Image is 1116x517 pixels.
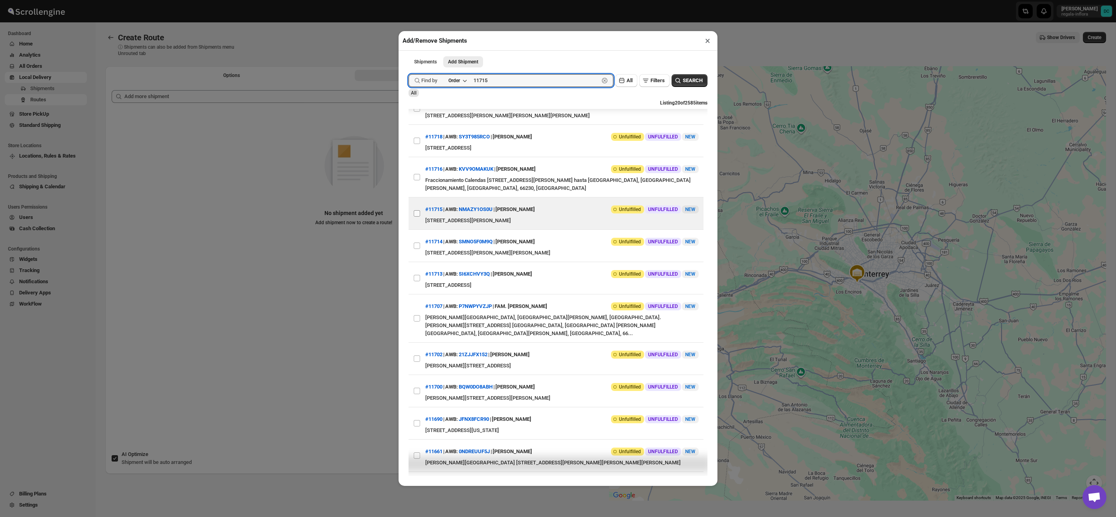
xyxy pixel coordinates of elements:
[495,202,535,217] div: [PERSON_NAME]
[105,84,603,414] div: Selected Shipments
[411,90,417,96] span: All
[421,77,437,85] span: Find by
[495,235,535,249] div: [PERSON_NAME]
[619,271,641,277] span: Unfulfilled
[685,207,696,212] span: NEW
[493,267,532,281] div: [PERSON_NAME]
[619,206,641,213] span: Unfulfilled
[425,112,699,120] div: [STREET_ADDRESS][PERSON_NAME][PERSON_NAME][PERSON_NAME]
[619,351,641,358] span: Unfulfilled
[459,303,492,309] button: P7NWPYVZJP
[685,166,696,172] span: NEW
[425,162,536,176] div: | |
[685,449,696,454] span: NEW
[495,299,547,314] div: FAM. [PERSON_NAME]
[650,77,665,83] span: Filters
[619,448,641,455] span: Unfulfilled
[445,205,458,213] span: AWB:
[425,217,699,225] div: [STREET_ADDRESS][PERSON_NAME]
[493,130,532,144] div: [PERSON_NAME]
[425,206,442,212] button: #11715
[425,303,442,309] button: #11707
[425,444,532,459] div: | |
[425,380,535,394] div: | |
[414,59,437,65] span: Shipments
[445,238,458,246] span: AWB:
[425,235,535,249] div: | |
[685,134,696,140] span: NEW
[425,249,699,257] div: [STREET_ADDRESS][PERSON_NAME][PERSON_NAME]
[445,448,458,456] span: AWB:
[425,267,532,281] div: | |
[444,75,471,86] button: Order
[459,239,493,245] button: SMNO5F0M9Q
[445,415,458,423] span: AWB:
[459,351,487,357] button: 21ZJJFX152
[685,416,696,422] span: NEW
[425,176,699,192] div: Fraccionamiento Calendas [STREET_ADDRESS][PERSON_NAME] hasta [GEOGRAPHIC_DATA], [GEOGRAPHIC_DATA]...
[425,351,442,357] button: #11702
[619,134,641,140] span: Unfulfilled
[648,448,678,455] span: UNFULFILLED
[619,416,641,422] span: Unfulfilled
[425,384,442,390] button: #11700
[448,77,460,84] div: Order
[1083,485,1106,509] a: Open chat
[425,459,699,467] div: [PERSON_NAME][GEOGRAPHIC_DATA] [STREET_ADDRESS][PERSON_NAME][PERSON_NAME][PERSON_NAME]
[425,394,699,402] div: [PERSON_NAME][STREET_ADDRESS][PERSON_NAME]
[648,239,678,245] span: UNFULFILLED
[702,35,713,46] button: ×
[445,133,458,141] span: AWB:
[619,384,641,390] span: Unfulfilled
[672,74,707,87] button: SEARCH
[685,352,696,357] span: NEW
[425,130,532,144] div: | |
[619,166,641,172] span: Unfulfilled
[619,239,641,245] span: Unfulfilled
[425,239,442,245] button: #11714
[445,302,458,310] span: AWB:
[685,384,696,390] span: NEW
[685,239,696,245] span: NEW
[425,426,699,434] div: [STREET_ADDRESS][US_STATE]
[459,166,493,172] button: KVV9OMAKUK
[459,416,489,422] button: JFNX8FCR90
[425,362,699,370] div: [PERSON_NAME][STREET_ADDRESS]
[459,271,490,277] button: SI6XCHVY3Q
[639,74,670,87] button: Filters
[496,162,536,176] div: [PERSON_NAME]
[648,134,678,140] span: UNFULFILLED
[425,144,699,152] div: [STREET_ADDRESS]
[425,202,535,217] div: | |
[425,314,699,337] div: [PERSON_NAME][GEOGRAPHIC_DATA], [GEOGRAPHIC_DATA][PERSON_NAME], [GEOGRAPHIC_DATA]. [PERSON_NAME][...
[425,271,442,277] button: #11713
[495,380,535,394] div: [PERSON_NAME]
[492,412,531,426] div: [PERSON_NAME]
[685,271,696,277] span: NEW
[490,347,530,362] div: [PERSON_NAME]
[425,166,442,172] button: #11716
[425,412,531,426] div: | |
[615,74,637,87] button: All
[459,134,490,140] button: SY3T985RCO
[445,351,458,359] span: AWB:
[601,77,609,85] button: Clear
[425,347,530,362] div: | |
[425,134,442,140] button: #11718
[619,303,641,310] span: Unfulfilled
[445,270,458,278] span: AWB:
[627,77,633,83] span: All
[459,384,493,390] button: BQW0DO8ABH
[445,165,458,173] span: AWB:
[685,304,696,309] span: NEW
[683,77,703,85] span: SEARCH
[425,448,442,454] button: #11661
[425,281,699,289] div: [STREET_ADDRESS]
[493,444,532,459] div: [PERSON_NAME]
[459,206,493,212] button: NMAZY1OS0U
[648,271,678,277] span: UNFULFILLED
[445,383,458,391] span: AWB:
[474,74,599,87] input: Enter value here
[459,448,490,454] button: 0NDREUUF5J
[648,166,678,172] span: UNFULFILLED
